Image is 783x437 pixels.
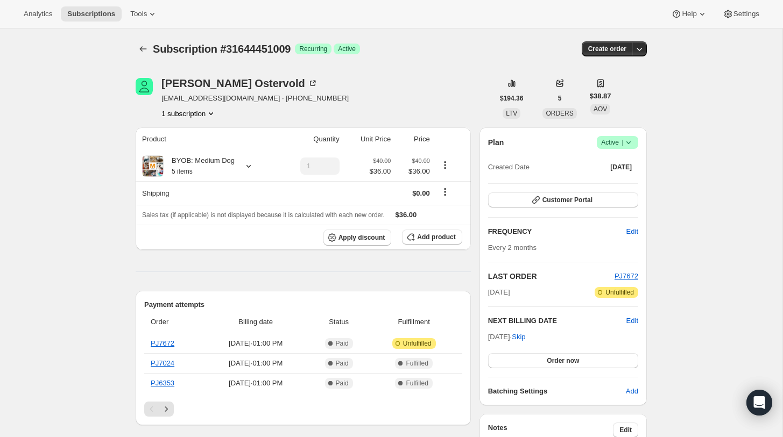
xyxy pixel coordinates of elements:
[24,10,52,18] span: Analytics
[615,271,638,282] button: PJ7672
[493,91,530,106] button: $194.36
[546,110,573,117] span: ORDERS
[622,138,623,147] span: |
[172,168,193,175] small: 5 items
[488,271,615,282] h2: LAST ORDER
[336,359,349,368] span: Paid
[619,426,632,434] span: Edit
[159,402,174,417] button: Next
[206,358,306,369] span: [DATE] · 01:00 PM
[558,94,562,103] span: 5
[590,91,611,102] span: $38.87
[394,127,433,151] th: Price
[336,339,349,348] span: Paid
[130,10,147,18] span: Tools
[164,155,235,177] div: BYOB: Medium Dog
[746,390,772,415] div: Open Intercom Messenger
[626,226,638,237] span: Edit
[682,10,696,18] span: Help
[402,230,462,245] button: Add product
[552,91,568,106] button: 5
[312,317,365,327] span: Status
[338,45,356,53] span: Active
[17,6,59,22] button: Analytics
[153,43,291,55] span: Subscription #31644451009
[488,316,626,326] h2: NEXT BILLING DATE
[412,157,430,164] small: $40.00
[206,378,306,389] span: [DATE] · 01:00 PM
[620,223,645,240] button: Edit
[665,6,714,22] button: Help
[488,243,537,252] span: Every 2 months
[124,6,164,22] button: Tools
[582,41,633,56] button: Create order
[436,186,454,198] button: Shipping actions
[323,230,392,246] button: Apply discount
[436,159,454,171] button: Product actions
[151,379,174,387] a: PJ6353
[406,359,428,368] span: Fulfilled
[338,233,385,242] span: Apply discount
[142,155,164,177] img: product img
[488,353,638,368] button: Order now
[488,162,530,173] span: Created Date
[144,402,462,417] nav: Pagination
[151,339,174,347] a: PJ7672
[373,157,391,164] small: $40.00
[619,383,645,400] button: Add
[542,196,592,204] span: Customer Portal
[403,339,432,348] span: Unfulfilled
[488,192,638,207] button: Customer Portal
[406,379,428,388] span: Fulfilled
[588,45,626,53] span: Create order
[594,105,607,113] span: AOV
[396,211,417,219] span: $36.00
[279,127,343,151] th: Quantity
[500,94,523,103] span: $194.36
[506,110,517,117] span: LTV
[206,317,306,327] span: Billing date
[412,189,430,197] span: $0.00
[488,386,626,397] h6: Batching Settings
[604,160,638,175] button: [DATE]
[397,166,429,177] span: $36.00
[343,127,394,151] th: Unit Price
[512,332,525,342] span: Skip
[136,181,279,205] th: Shipping
[336,379,349,388] span: Paid
[417,233,455,241] span: Add product
[488,226,626,237] h2: FREQUENCY
[136,41,151,56] button: Subscriptions
[206,338,306,349] span: [DATE] · 01:00 PM
[136,78,153,95] span: Lars Ostervold
[151,359,174,367] a: PJ7024
[626,316,638,326] button: Edit
[144,310,203,334] th: Order
[610,163,632,171] span: [DATE]
[488,137,504,148] h2: Plan
[626,386,638,397] span: Add
[505,328,532,346] button: Skip
[161,78,318,89] div: [PERSON_NAME] Ostervold
[488,333,526,341] span: [DATE] ·
[299,45,327,53] span: Recurring
[716,6,766,22] button: Settings
[161,108,216,119] button: Product actions
[142,211,385,219] span: Sales tax (if applicable) is not displayed because it is calculated with each new order.
[144,299,462,310] h2: Payment attempts
[601,137,634,148] span: Active
[67,10,115,18] span: Subscriptions
[370,166,391,177] span: $36.00
[547,356,579,365] span: Order now
[488,287,510,298] span: [DATE]
[605,288,634,297] span: Unfulfilled
[733,10,759,18] span: Settings
[372,317,456,327] span: Fulfillment
[61,6,122,22] button: Subscriptions
[615,272,638,280] a: PJ7672
[136,127,279,151] th: Product
[161,93,349,104] span: [EMAIL_ADDRESS][DOMAIN_NAME] · [PHONE_NUMBER]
